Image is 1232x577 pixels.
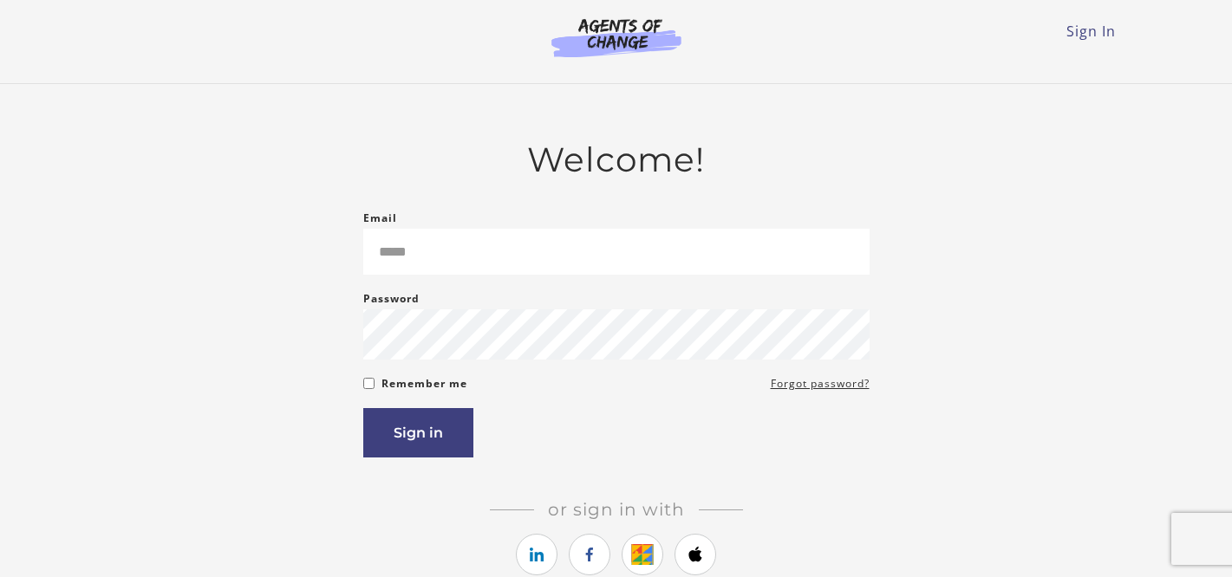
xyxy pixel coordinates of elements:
label: Email [363,208,397,229]
span: Or sign in with [534,499,699,520]
img: Agents of Change Logo [533,17,700,57]
a: https://courses.thinkific.com/users/auth/linkedin?ss%5Breferral%5D=&ss%5Buser_return_to%5D=&ss%5B... [516,534,557,575]
a: Sign In [1066,22,1116,41]
a: https://courses.thinkific.com/users/auth/apple?ss%5Breferral%5D=&ss%5Buser_return_to%5D=&ss%5Bvis... [675,534,716,575]
label: Remember me [381,373,467,394]
label: Password [363,288,420,309]
a: https://courses.thinkific.com/users/auth/google?ss%5Breferral%5D=&ss%5Buser_return_to%5D=&ss%5Bvi... [622,534,663,575]
a: Forgot password? [771,373,870,394]
button: Sign in [363,408,473,457]
a: https://courses.thinkific.com/users/auth/facebook?ss%5Breferral%5D=&ss%5Buser_return_to%5D=&ss%5B... [569,534,610,575]
h2: Welcome! [363,139,870,180]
